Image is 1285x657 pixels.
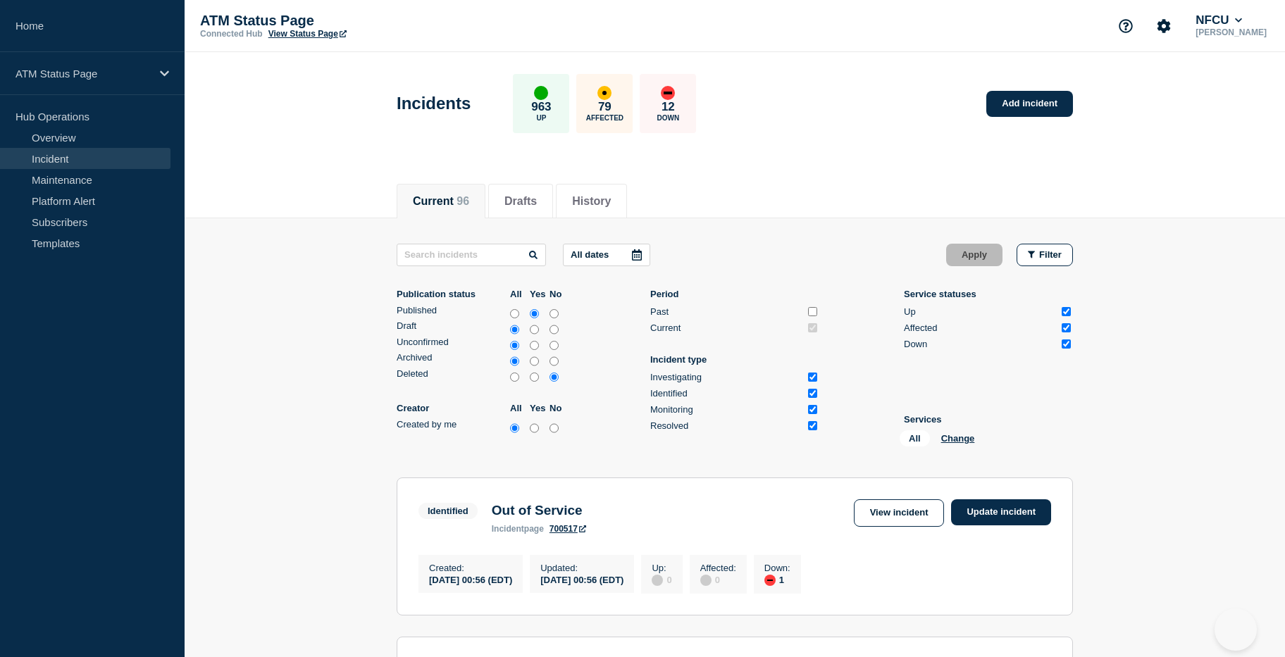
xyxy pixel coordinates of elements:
[946,244,1002,266] button: Apply
[530,339,539,353] input: yes
[904,339,1056,349] div: Down
[397,337,566,353] div: unconfirmed
[397,94,471,113] h1: Incidents
[397,419,507,430] div: Created by me
[510,370,519,384] input: all
[550,289,566,299] label: No
[429,563,512,573] p: Created :
[900,430,930,446] span: All
[531,100,551,114] p: 963
[492,503,586,518] h3: Out of Service
[700,563,736,573] p: Affected :
[764,563,790,573] p: Down :
[418,503,478,519] span: Identified
[650,420,802,431] div: Resolved
[986,91,1073,117] a: Add incident
[530,403,546,413] label: Yes
[397,352,507,363] div: Archived
[510,403,526,413] label: All
[550,421,559,435] input: no
[397,352,566,368] div: archived
[550,524,586,534] a: 700517
[550,370,559,384] input: no
[510,339,519,353] input: all
[1062,339,1071,349] input: Down
[397,368,507,379] div: Deleted
[808,405,817,414] input: Monitoring
[397,244,546,266] input: Search incidents
[597,86,612,100] div: affected
[510,289,526,299] label: All
[808,307,817,316] input: Past
[650,289,819,299] p: Period
[661,86,675,100] div: down
[200,13,482,29] p: ATM Status Page
[504,195,537,208] button: Drafts
[397,305,566,321] div: published
[397,403,507,413] p: Creator
[808,421,817,430] input: Resolved
[650,388,802,399] div: Identified
[550,307,559,321] input: no
[652,563,671,573] p: Up :
[951,499,1051,525] a: Update incident
[650,354,819,365] p: Incident type
[572,195,611,208] button: History
[510,307,519,321] input: all
[550,339,559,353] input: no
[1062,323,1071,332] input: Affected
[510,421,519,435] input: all
[662,100,675,114] p: 12
[586,114,623,122] p: Affected
[1193,13,1245,27] button: NFCU
[904,414,1073,425] p: Services
[808,389,817,398] input: Identified
[492,524,524,534] span: incident
[764,575,776,586] div: down
[530,307,539,321] input: yes
[429,573,512,585] div: [DATE] 00:56 (EDT)
[700,575,712,586] div: disabled
[530,323,539,337] input: yes
[650,404,802,415] div: Monitoring
[650,323,802,333] div: Current
[1039,249,1062,260] span: Filter
[540,563,623,573] p: Updated :
[571,249,609,260] p: All dates
[550,403,566,413] label: No
[536,114,546,122] p: Up
[413,195,469,208] button: Current 96
[15,68,151,80] p: ATM Status Page
[1215,608,1257,651] iframe: Help Scout Beacon - Open
[397,320,507,331] div: Draft
[904,289,1073,299] p: Service statuses
[550,354,559,368] input: no
[550,323,559,337] input: no
[492,524,544,534] p: page
[397,289,507,299] p: Publication status
[764,573,790,586] div: 1
[904,323,1056,333] div: Affected
[652,573,671,586] div: 0
[510,323,519,337] input: all
[808,323,817,332] input: Current
[598,100,612,114] p: 79
[540,573,623,585] div: [DATE] 00:56 (EDT)
[854,499,945,527] a: View incident
[457,195,469,207] span: 96
[1149,11,1179,41] button: Account settings
[1017,244,1073,266] button: Filter
[397,368,566,384] div: deleted
[530,370,539,384] input: yes
[530,354,539,368] input: yes
[534,86,548,100] div: up
[563,244,650,266] button: All dates
[1111,11,1141,41] button: Support
[397,320,566,337] div: draft
[397,305,507,315] div: Published
[650,306,802,317] div: Past
[397,337,507,347] div: Unconfirmed
[904,306,1056,317] div: Up
[941,433,975,444] button: Change
[650,372,802,382] div: Investigating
